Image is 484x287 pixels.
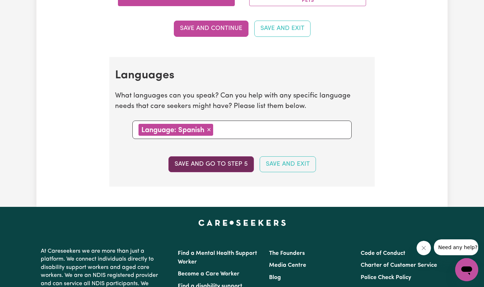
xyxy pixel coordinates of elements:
[361,251,405,256] a: Code of Conduct
[178,271,239,277] a: Become a Care Worker
[168,156,254,172] button: Save and go to step 5
[138,124,213,136] div: Language: Spanish
[361,262,437,268] a: Charter of Customer Service
[204,124,213,135] button: Remove
[434,239,478,255] iframe: Mensaje de la compañía
[207,126,211,134] span: ×
[178,251,257,265] a: Find a Mental Health Support Worker
[455,258,478,281] iframe: Botón para iniciar la ventana de mensajería
[417,241,431,255] iframe: Cerrar mensaje
[198,220,286,226] a: Careseekers home page
[269,275,281,281] a: Blog
[361,275,411,281] a: Police Check Policy
[115,91,369,112] p: What languages can you speak? Can you help with any specific language needs that care seekers mig...
[115,69,369,82] h2: Languages
[260,156,316,172] button: Save and Exit
[269,262,306,268] a: Media Centre
[254,21,311,36] button: Save and Exit
[174,21,248,36] button: Save and Continue
[269,251,305,256] a: The Founders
